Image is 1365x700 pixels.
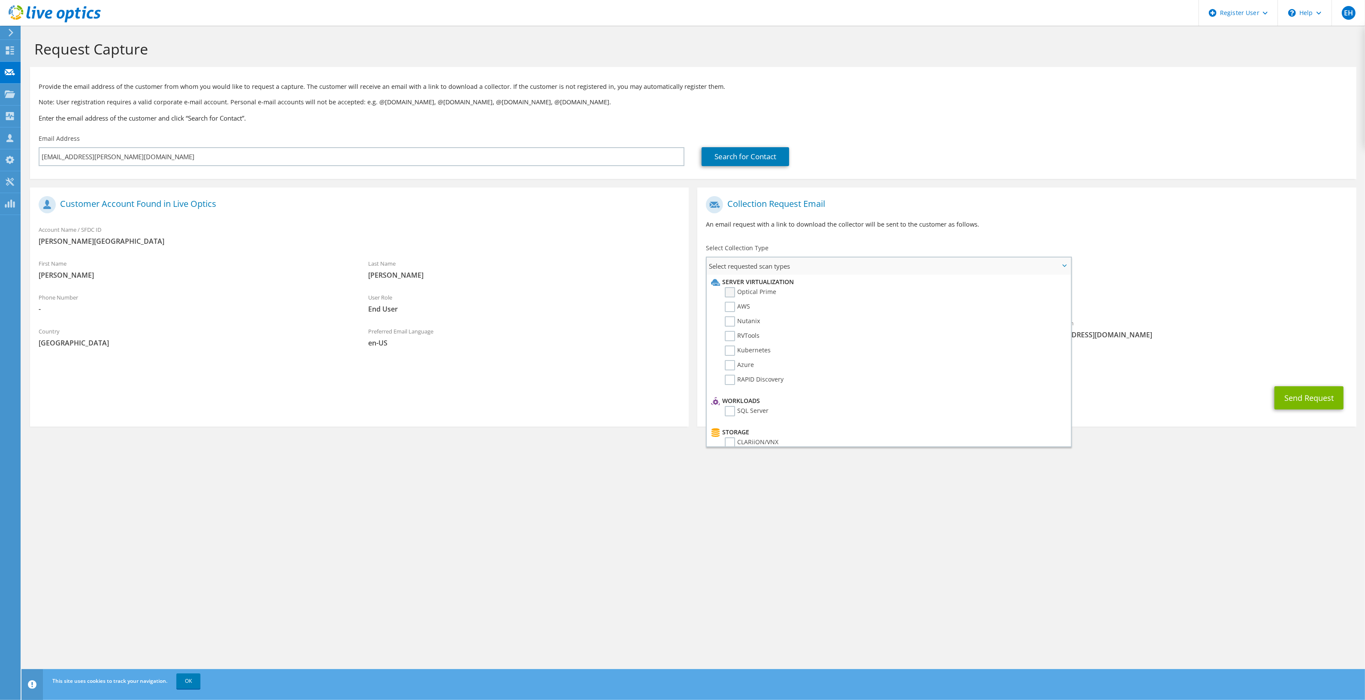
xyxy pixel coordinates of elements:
[39,82,1348,91] p: Provide the email address of the customer from whom you would like to request a capture. The cust...
[725,287,776,297] label: Optical Prime
[702,147,789,166] a: Search for Contact
[52,677,167,685] span: This site uses cookies to track your navigation.
[1288,9,1296,17] svg: \n
[1035,330,1348,339] span: [EMAIL_ADDRESS][DOMAIN_NAME]
[368,304,681,314] span: End User
[706,196,1343,213] h1: Collection Request Email
[697,314,1027,344] div: To
[709,277,1066,287] li: Server Virtualization
[725,316,760,327] label: Nutanix
[176,673,200,689] a: OK
[30,322,360,352] div: Country
[725,331,760,341] label: RVTools
[725,345,771,356] label: Kubernetes
[39,338,351,348] span: [GEOGRAPHIC_DATA]
[709,396,1066,406] li: Workloads
[39,304,351,314] span: -
[360,322,689,352] div: Preferred Email Language
[697,348,1356,378] div: CC & Reply To
[39,113,1348,123] h3: Enter the email address of the customer and click “Search for Contact”.
[725,406,769,416] label: SQL Server
[725,437,778,448] label: CLARiiON/VNX
[368,270,681,280] span: [PERSON_NAME]
[707,258,1070,275] span: Select requested scan types
[360,288,689,318] div: User Role
[39,196,676,213] h1: Customer Account Found in Live Optics
[706,244,769,252] label: Select Collection Type
[34,40,1348,58] h1: Request Capture
[39,270,351,280] span: [PERSON_NAME]
[725,375,784,385] label: RAPID Discovery
[30,221,689,250] div: Account Name / SFDC ID
[1342,6,1356,20] span: EH
[1274,386,1344,409] button: Send Request
[725,302,750,312] label: AWS
[1027,314,1356,344] div: Sender & From
[368,338,681,348] span: en-US
[725,360,754,370] label: Azure
[697,278,1356,310] div: Requested Collections
[39,97,1348,107] p: Note: User registration requires a valid corporate e-mail account. Personal e-mail accounts will ...
[39,134,80,143] label: Email Address
[360,255,689,284] div: Last Name
[709,427,1066,437] li: Storage
[30,288,360,318] div: Phone Number
[30,255,360,284] div: First Name
[39,236,680,246] span: [PERSON_NAME][GEOGRAPHIC_DATA]
[706,220,1347,229] p: An email request with a link to download the collector will be sent to the customer as follows.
